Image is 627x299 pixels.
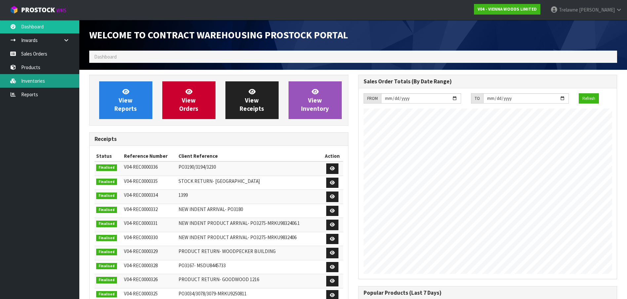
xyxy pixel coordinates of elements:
[179,88,198,112] span: View Orders
[122,151,177,161] th: Reference Number
[178,248,276,254] span: PRODUCT RETURN- WOODPECKER BUILDING
[89,29,348,41] span: Welcome to Contract Warehousing ProStock Portal
[289,81,342,119] a: ViewInventory
[178,276,259,282] span: PRODUCT RETURN- GOODWOOD 1216
[10,6,18,14] img: cube-alt.png
[178,164,216,170] span: PO3190/3194/3230
[124,178,158,184] span: V04-REC0000335
[178,262,226,269] span: PO3167- MSDU8445733
[96,263,117,270] span: Finalised
[96,179,117,185] span: Finalised
[95,151,122,161] th: Status
[99,81,152,119] a: ViewReports
[559,7,578,13] span: Trelawne
[124,234,158,240] span: V04-REC0000330
[124,262,158,269] span: V04-REC0000328
[301,88,329,112] span: View Inventory
[471,93,483,104] div: TO
[124,192,158,198] span: V04-REC0000334
[96,164,117,171] span: Finalised
[177,151,322,161] th: Client Reference
[124,164,158,170] span: V04-REC0000336
[364,290,612,296] h3: Popular Products (Last 7 Days)
[21,6,55,14] span: ProStock
[178,234,296,240] span: NEW INDENT PRODUCT ARRIVAL- PO3275-MRKU9832406
[94,54,117,60] span: Dashboard
[364,78,612,85] h3: Sales Order Totals (By Date Range)
[96,291,117,298] span: Finalised
[178,178,260,184] span: STOCK RETURN- [GEOGRAPHIC_DATA]
[124,206,158,212] span: V04-REC0000332
[96,207,117,213] span: Finalised
[96,249,117,255] span: Finalised
[162,81,216,119] a: ViewOrders
[322,151,343,161] th: Action
[225,81,279,119] a: ViewReceipts
[96,235,117,241] span: Finalised
[364,93,381,104] div: FROM
[178,290,247,297] span: PO3034/3078/3079-MRKU9250811
[124,248,158,254] span: V04-REC0000329
[56,7,66,14] small: WMS
[178,192,188,198] span: 1399
[96,277,117,283] span: Finalised
[579,7,615,13] span: [PERSON_NAME]
[96,221,117,227] span: Finalised
[124,276,158,282] span: V04-REC0000326
[96,192,117,199] span: Finalised
[95,136,343,142] h3: Receipts
[240,88,264,112] span: View Receipts
[114,88,137,112] span: View Reports
[178,220,300,226] span: NEW INDENT PRODUCT ARRIVAL- PO3275-MRKU9832406.1
[478,6,537,12] strong: V04 - VIENNA WOODS LIMITED
[178,206,243,212] span: NEW INDENT ARRIVAL- PO3180
[124,220,158,226] span: V04-REC0000331
[579,93,599,104] button: Refresh
[124,290,158,297] span: V04-REC0000325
